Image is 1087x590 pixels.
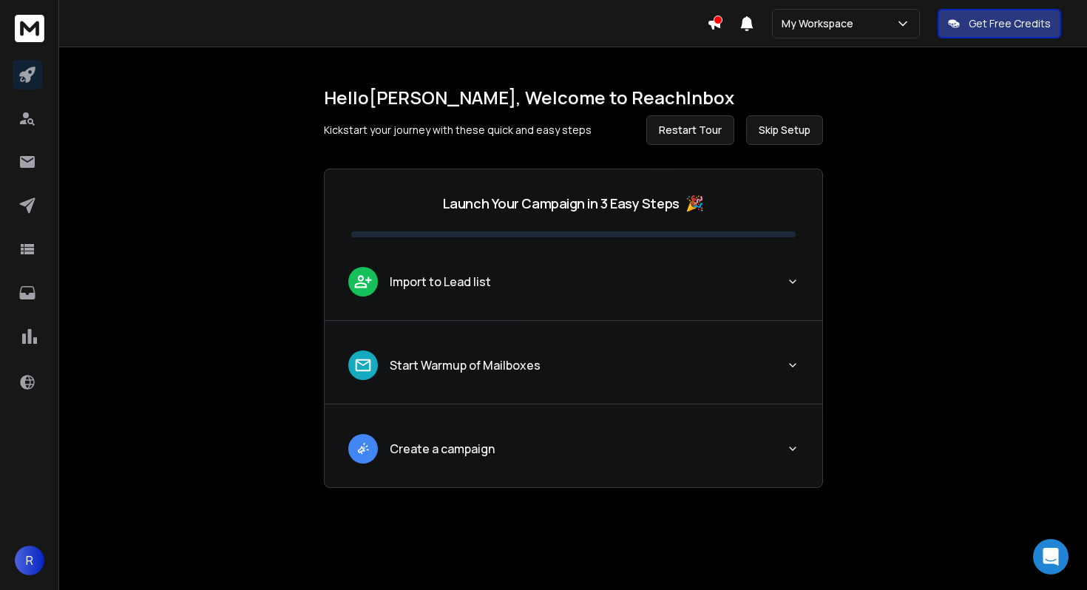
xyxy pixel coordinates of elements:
h1: Hello [PERSON_NAME] , Welcome to ReachInbox [324,86,823,109]
p: Kickstart your journey with these quick and easy steps [324,123,592,138]
img: lead [353,272,373,291]
button: leadCreate a campaign [325,422,822,487]
button: R [15,546,44,575]
span: 🎉 [685,193,704,214]
button: Restart Tour [646,115,734,145]
button: leadImport to Lead list [325,255,822,320]
button: Skip Setup [746,115,823,145]
span: Skip Setup [759,123,810,138]
button: Get Free Credits [938,9,1061,38]
p: My Workspace [782,16,859,31]
p: Launch Your Campaign in 3 Easy Steps [443,193,680,214]
img: lead [353,356,373,375]
p: Get Free Credits [969,16,1051,31]
img: lead [353,439,373,458]
button: leadStart Warmup of Mailboxes [325,339,822,404]
p: Start Warmup of Mailboxes [390,356,541,374]
p: Import to Lead list [390,273,491,291]
div: Open Intercom Messenger [1033,539,1069,574]
p: Create a campaign [390,440,495,458]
